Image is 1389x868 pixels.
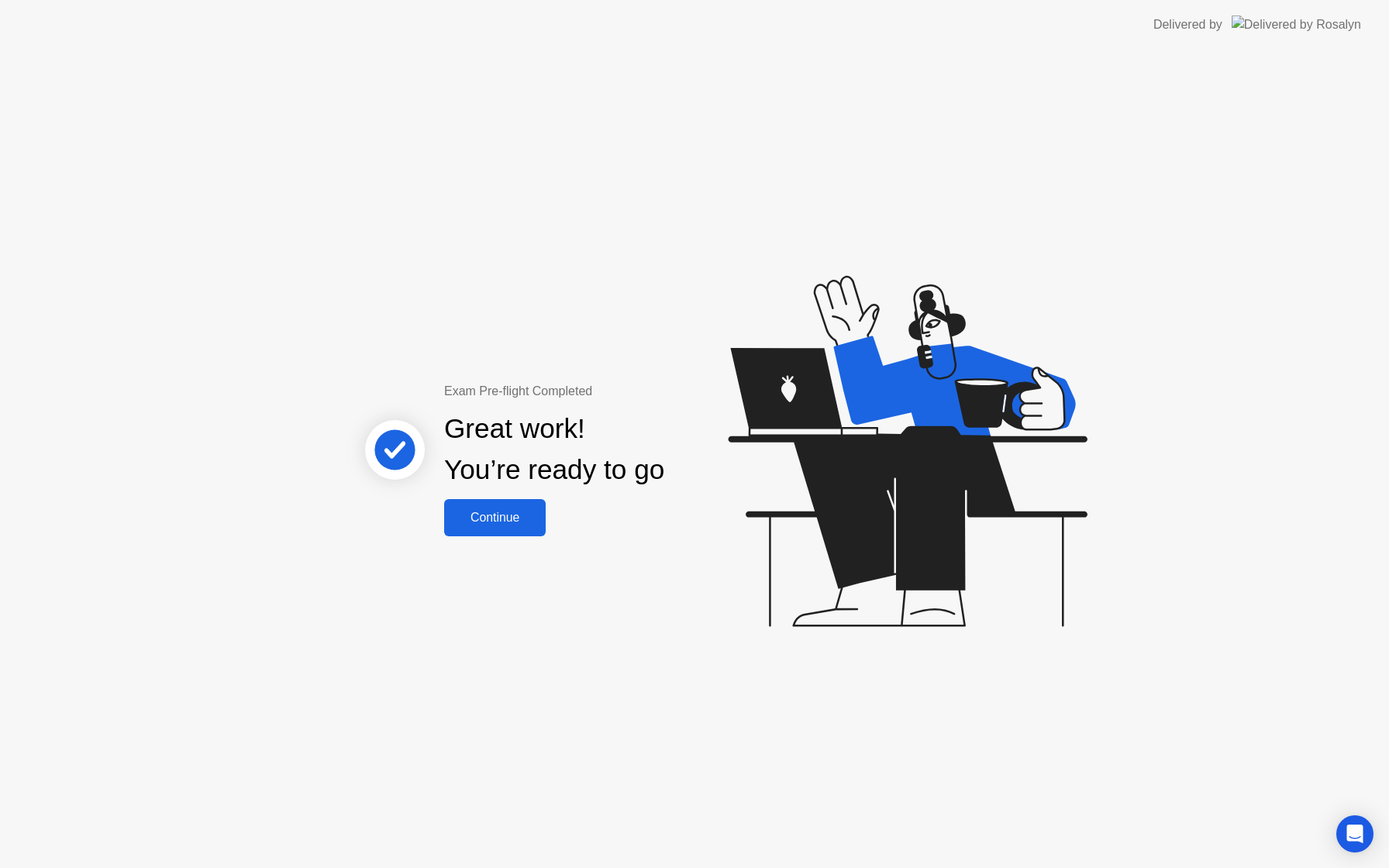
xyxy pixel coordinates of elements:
button: Continue [444,499,546,536]
div: Delivered by [1153,15,1222,34]
div: Great work! You’re ready to go [444,408,664,491]
div: Open Intercom Messenger [1336,815,1373,852]
div: Continue [449,511,541,525]
img: Delivered by Rosalyn [1232,15,1361,33]
div: Exam Pre-flight Completed [444,382,764,401]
